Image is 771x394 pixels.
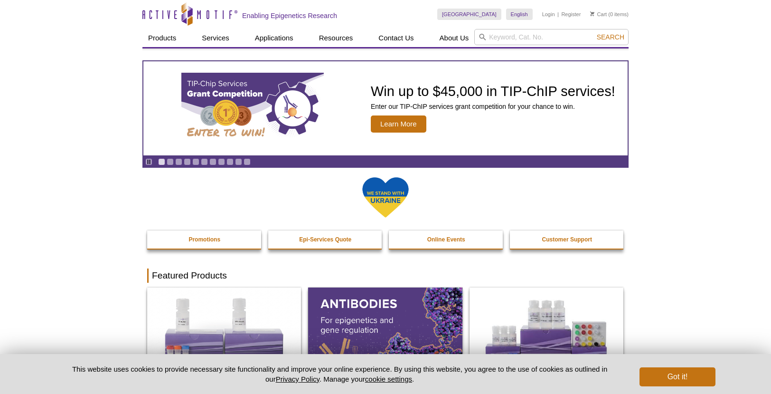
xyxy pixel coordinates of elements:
[158,158,165,165] a: Go to slide 1
[373,29,419,47] a: Contact Us
[184,158,191,165] a: Go to slide 4
[209,158,216,165] a: Go to slide 7
[590,11,607,18] a: Cart
[427,236,465,243] strong: Online Events
[590,9,629,20] li: (0 items)
[365,375,412,383] button: cookie settings
[249,29,299,47] a: Applications
[371,102,615,111] p: Enter our TIP-ChIP services grant competition for your chance to win.
[244,158,251,165] a: Go to slide 11
[557,9,559,20] li: |
[590,11,594,16] img: Your Cart
[506,9,533,20] a: English
[542,236,592,243] strong: Customer Support
[192,158,199,165] a: Go to slide 5
[143,61,628,155] a: TIP-ChIP Services Grant Competition Win up to $45,000 in TIP-ChIP services! Enter our TIP-ChIP se...
[201,158,208,165] a: Go to slide 6
[308,288,462,381] img: All Antibodies
[218,158,225,165] a: Go to slide 8
[474,29,629,45] input: Keyword, Cat. No.
[181,73,324,144] img: TIP-ChIP Services Grant Competition
[561,11,581,18] a: Register
[434,29,475,47] a: About Us
[299,236,351,243] strong: Epi-Services Quote
[276,375,320,383] a: Privacy Policy
[142,29,182,47] a: Products
[371,115,426,133] span: Learn More
[235,158,242,165] a: Go to slide 10
[196,29,235,47] a: Services
[145,158,152,165] a: Toggle autoplay
[362,176,409,219] img: We Stand With Ukraine
[147,231,262,249] a: Promotions
[167,158,174,165] a: Go to slide 2
[371,84,615,98] h2: Win up to $45,000 in TIP-ChIP services!
[175,158,182,165] a: Go to slide 3
[639,367,715,386] button: Got it!
[542,11,555,18] a: Login
[597,33,624,41] span: Search
[470,288,623,381] img: CUT&Tag-IT® Express Assay Kit
[594,33,627,41] button: Search
[268,231,383,249] a: Epi-Services Quote
[143,61,628,155] article: TIP-ChIP Services Grant Competition
[56,364,624,384] p: This website uses cookies to provide necessary site functionality and improve your online experie...
[510,231,625,249] a: Customer Support
[147,269,624,283] h2: Featured Products
[437,9,501,20] a: [GEOGRAPHIC_DATA]
[188,236,220,243] strong: Promotions
[242,11,337,20] h2: Enabling Epigenetics Research
[226,158,234,165] a: Go to slide 9
[313,29,359,47] a: Resources
[389,231,504,249] a: Online Events
[147,288,301,381] img: DNA Library Prep Kit for Illumina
